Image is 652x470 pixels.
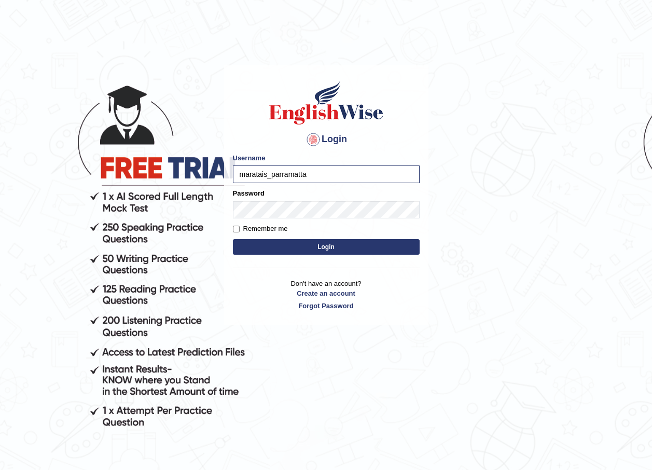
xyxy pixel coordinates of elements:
[233,153,266,163] label: Username
[233,188,265,198] label: Password
[233,279,420,311] p: Don't have an account?
[233,288,420,298] a: Create an account
[233,131,420,148] h4: Login
[233,239,420,255] button: Login
[267,79,385,126] img: Logo of English Wise sign in for intelligent practice with AI
[233,226,240,232] input: Remember me
[233,301,420,311] a: Forgot Password
[233,224,288,234] label: Remember me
